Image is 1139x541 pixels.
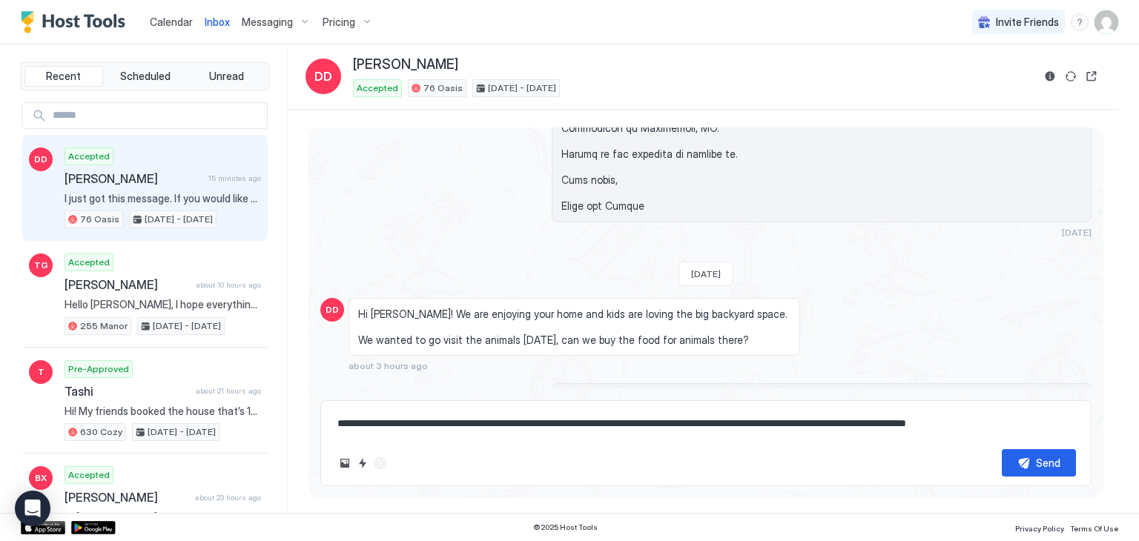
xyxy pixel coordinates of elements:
[21,521,65,534] a: App Store
[65,511,261,524] span: Hi [PERSON_NAME], nice to meet you! My church group from [GEOGRAPHIC_DATA] stayed at [GEOGRAPHIC_...
[80,319,128,333] span: 255 Manor
[68,150,110,163] span: Accepted
[314,67,332,85] span: DD
[488,82,556,95] span: [DATE] - [DATE]
[80,425,122,439] span: 630 Cozy
[354,454,372,472] button: Quick reply
[323,16,355,29] span: Pricing
[38,365,44,379] span: T
[209,70,244,83] span: Unread
[1015,524,1064,533] span: Privacy Policy
[1062,67,1080,85] button: Sync reservation
[68,362,129,376] span: Pre-Approved
[24,66,103,87] button: Recent
[1070,524,1118,533] span: Terms Of Use
[1041,67,1059,85] button: Reservation information
[145,213,213,226] span: [DATE] - [DATE]
[326,303,339,316] span: DD
[65,277,190,292] span: [PERSON_NAME]
[148,425,216,439] span: [DATE] - [DATE]
[46,70,81,83] span: Recent
[150,16,193,28] span: Calendar
[1071,13,1089,31] div: menu
[357,82,398,95] span: Accepted
[35,471,47,485] span: BX
[242,16,293,29] span: Messaging
[80,213,119,226] span: 76 Oasis
[65,405,261,418] span: Hi! My friends booked the house that’s 1st picture is a bunch of black chairs. Is this close to t...
[1070,520,1118,535] a: Terms Of Use
[358,308,790,347] span: Hi [PERSON_NAME]! We are enjoying your home and kids are loving the big backyard space. We wanted...
[533,522,598,532] span: © 2025 Host Tools
[353,56,458,73] span: [PERSON_NAME]
[349,360,428,371] span: about 3 hours ago
[65,384,190,399] span: Tashi
[187,66,265,87] button: Unread
[65,171,202,186] span: [PERSON_NAME]
[423,82,463,95] span: 76 Oasis
[996,16,1059,29] span: Invite Friends
[150,14,193,30] a: Calendar
[336,454,354,472] button: Upload image
[1095,10,1118,34] div: User profile
[120,70,171,83] span: Scheduled
[21,62,269,90] div: tab-group
[195,493,261,502] span: about 23 hours ago
[205,16,230,28] span: Inbox
[71,521,116,534] a: Google Play Store
[15,491,50,526] div: Open Intercom Messenger
[68,468,110,482] span: Accepted
[65,298,261,311] span: Hello [PERSON_NAME], I hope everything is going well with your stay. If there is anything you nee...
[106,66,185,87] button: Scheduled
[65,490,189,505] span: [PERSON_NAME]
[1062,227,1092,238] span: [DATE]
[208,173,261,183] span: 15 minutes ago
[34,259,48,272] span: TG
[196,386,261,396] span: about 21 hours ago
[1083,67,1100,85] button: Open reservation
[68,256,110,269] span: Accepted
[47,103,267,128] input: Input Field
[21,11,132,33] a: Host Tools Logo
[34,153,47,166] span: DD
[153,319,221,333] span: [DATE] - [DATE]
[691,268,721,279] span: [DATE]
[1002,449,1076,477] button: Send
[65,192,261,205] span: I just got this message. If you would like to come over now that is fine. We don't sell animal fo...
[205,14,230,30] a: Inbox
[1015,520,1064,535] a: Privacy Policy
[1036,455,1060,471] div: Send
[196,280,261,290] span: about 10 hours ago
